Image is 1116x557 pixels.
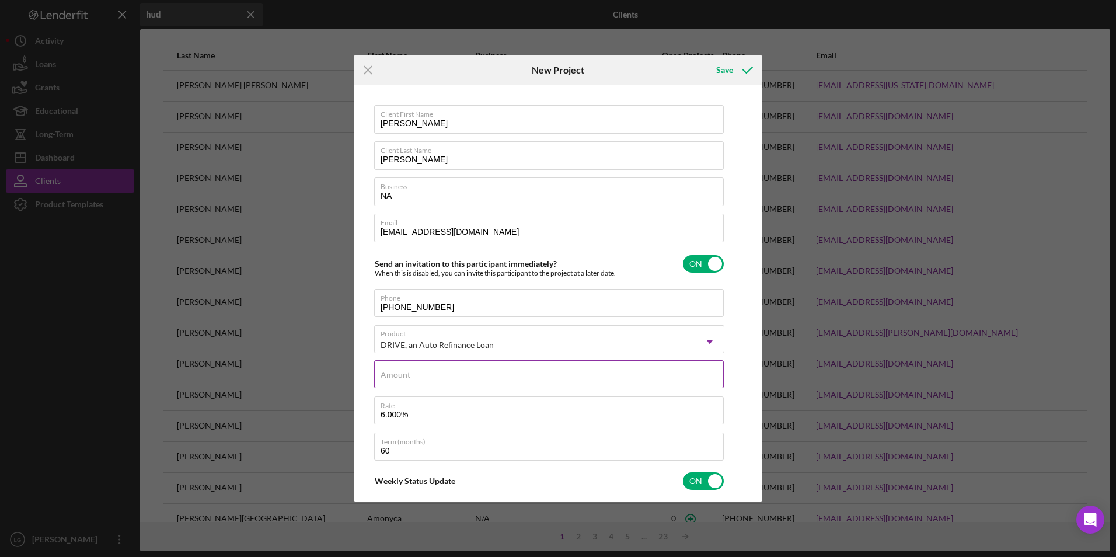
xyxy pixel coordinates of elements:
label: Phone [381,290,724,302]
button: Save [705,58,762,82]
div: Save [716,58,733,82]
div: DRIVE, an Auto Refinance Loan [381,340,494,350]
label: Weekly Status Update [375,476,455,486]
label: Rate [381,397,724,410]
h6: New Project [532,65,584,75]
label: Term (months) [381,433,724,446]
label: Email [381,214,724,227]
div: Open Intercom Messenger [1076,506,1104,534]
label: Client First Name [381,106,724,119]
div: When this is disabled, you can invite this participant to the project at a later date. [375,269,616,277]
label: Amount [381,370,410,380]
label: Business [381,178,724,191]
label: Send an invitation to this participant immediately? [375,259,557,269]
label: Client Last Name [381,142,724,155]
